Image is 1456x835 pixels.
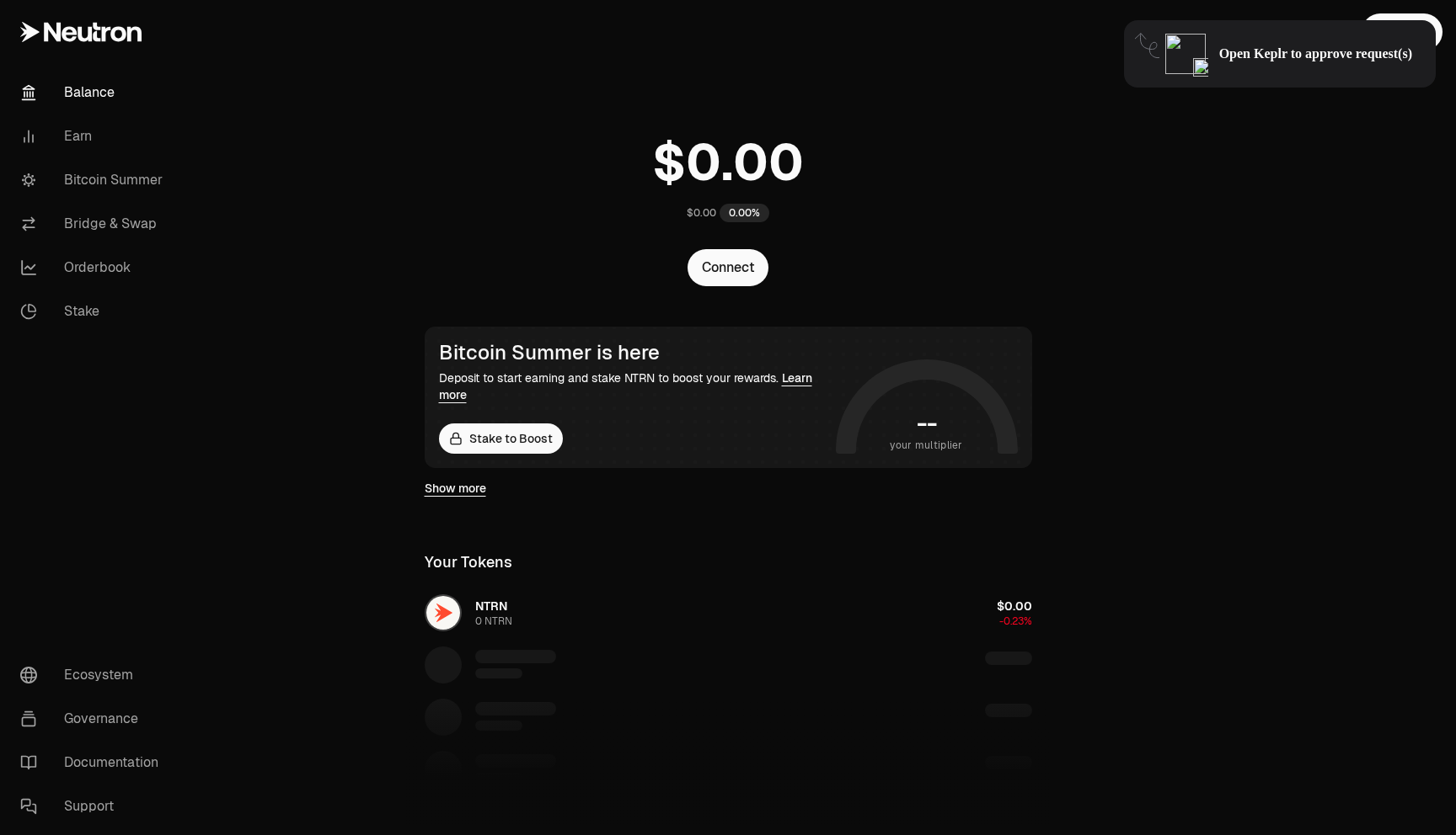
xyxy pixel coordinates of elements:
a: Ecosystem [7,653,182,697]
a: Bridge & Swap [7,202,182,246]
div: Deposit to start earning and stake NTRN to boost your rewards. [439,370,829,403]
img: icon-128.png [1165,34,1206,74]
a: Earn [7,114,182,158]
div: Bitcoin Summer is here [439,341,829,364]
div: Your Tokens [425,550,512,574]
h1: -- [917,410,936,437]
a: Governance [7,697,182,741]
button: Connect [1362,13,1443,51]
img: icon-click-cursor.png [1193,58,1208,77]
button: Connect [688,249,768,286]
a: Documentation [7,741,182,784]
div: 0.00% [720,204,769,222]
span: your multiplier [890,437,963,454]
a: Support [7,784,182,828]
span: Open Keplr to approve request(s) [1219,45,1412,62]
a: Stake to Boost [439,423,563,454]
a: Bitcoin Summer [7,158,182,202]
a: Show more [425,480,486,497]
a: Stake [7,290,182,333]
div: $0.00 [687,206,716,220]
a: Orderbook [7,246,182,290]
a: Balance [7,71,182,114]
